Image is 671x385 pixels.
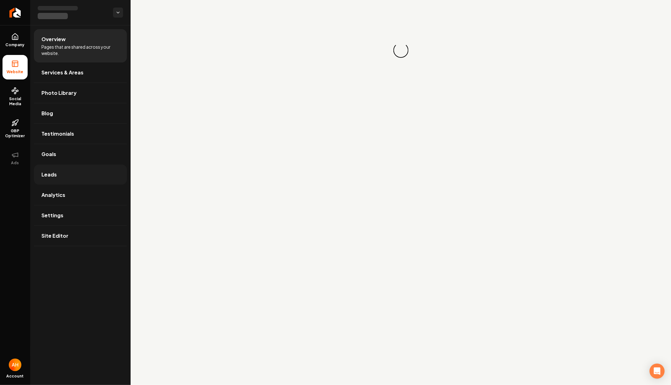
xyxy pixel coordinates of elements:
img: Rebolt Logo [9,8,21,18]
a: GBP Optimizer [3,114,28,144]
a: Social Media [3,82,28,111]
button: Open user button [9,359,21,371]
span: Leads [41,171,57,178]
a: Settings [34,205,127,225]
div: Loading [392,41,410,59]
a: Services & Areas [34,62,127,83]
span: Site Editor [41,232,68,240]
span: Services & Areas [41,69,84,76]
a: Goals [34,144,127,164]
span: Goals [41,150,56,158]
span: Testimonials [41,130,74,138]
span: Social Media [3,96,28,106]
span: Company [3,42,27,47]
div: Open Intercom Messenger [650,364,665,379]
span: Blog [41,110,53,117]
span: Pages that are shared across your website. [41,44,119,56]
a: Leads [34,165,127,185]
a: Testimonials [34,124,127,144]
img: Anthony Hurgoi [9,359,21,371]
a: Site Editor [34,226,127,246]
a: Blog [34,103,127,123]
a: Company [3,28,28,52]
span: Account [7,374,24,379]
span: Ads [9,160,22,165]
span: Website [4,69,26,74]
span: Analytics [41,191,65,199]
button: Ads [3,146,28,171]
span: Settings [41,212,63,219]
span: Photo Library [41,89,77,97]
span: GBP Optimizer [3,128,28,138]
span: Overview [41,35,66,43]
a: Analytics [34,185,127,205]
a: Photo Library [34,83,127,103]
